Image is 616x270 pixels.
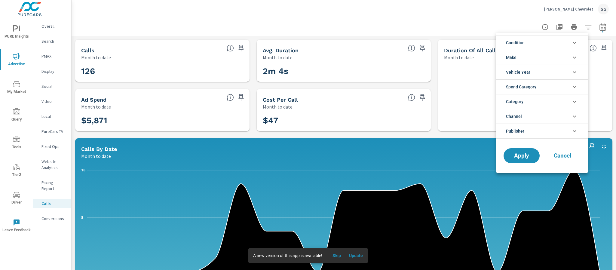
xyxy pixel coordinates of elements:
[506,109,522,124] span: Channel
[506,35,525,50] span: Condition
[506,50,516,65] span: Make
[506,94,523,109] span: Category
[506,124,524,138] span: Publisher
[506,65,530,79] span: Vehicle Year
[510,153,534,158] span: Apply
[504,148,540,163] button: Apply
[544,148,581,163] button: Cancel
[550,153,575,158] span: Cancel
[496,33,588,141] ul: filter options
[506,80,536,94] span: Spend Category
